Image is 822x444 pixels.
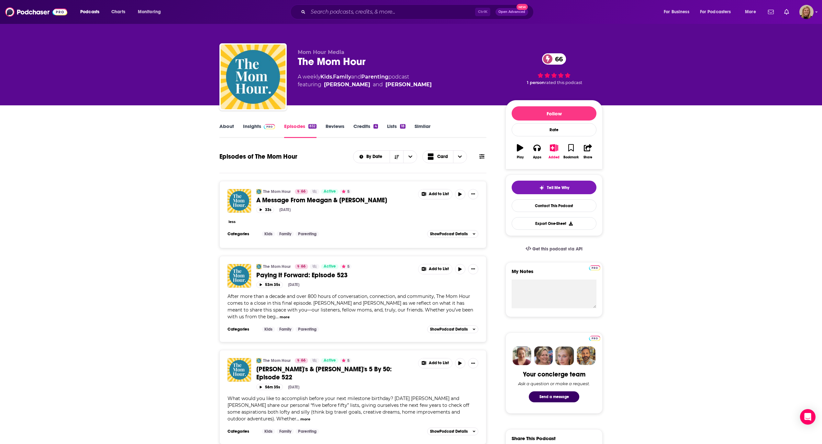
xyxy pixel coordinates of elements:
button: tell me why sparkleTell Me Why [512,181,596,194]
div: Open Intercom Messenger [800,409,816,425]
a: Active [321,358,339,363]
span: 1 person [527,80,545,85]
a: Parenting [295,327,319,332]
button: Open AdvancedNew [495,8,528,16]
span: Podcasts [80,7,99,16]
span: Show Podcast Details [430,232,468,236]
a: [PERSON_NAME]'s & [PERSON_NAME]'s 5 By 50: Episode 522 [256,365,414,381]
button: ShowPodcast Details [427,230,478,238]
img: Meagan's & Sarah's 5 By 50: Episode 522 [228,358,251,382]
span: Add to List [429,267,449,271]
img: Jules Profile [555,346,574,365]
button: Show More Button [418,358,452,368]
div: Your concierge team [523,370,585,378]
span: , [332,74,333,80]
h3: Categories [228,231,257,237]
img: The Mom Hour [256,264,261,269]
img: Barbara Profile [534,346,553,365]
a: Pro website [589,335,600,341]
a: Show notifications dropdown [782,6,792,17]
button: Send a message [529,391,579,402]
img: The Mom Hour [256,358,261,363]
span: More [745,7,756,16]
button: 5 [340,358,351,363]
button: Show More Button [418,189,452,199]
button: 33s [256,207,274,213]
a: Get this podcast via API [520,241,588,257]
button: Share [580,140,596,163]
button: Show More Button [418,264,452,274]
button: Export One-Sheet [512,217,596,230]
div: Apps [533,155,541,159]
span: Active [324,357,336,364]
a: 66 [295,358,308,363]
button: Added [546,140,562,163]
button: Show More Button [468,264,478,274]
button: more [300,417,310,422]
a: Sarah Powers [385,81,432,89]
img: User Profile [799,5,814,19]
a: Kids [262,429,275,434]
span: 66 [301,188,305,195]
img: Paying It Forward: Episode 523 [228,264,251,288]
a: 66 [295,264,308,269]
h3: Share This Podcast [512,435,556,441]
button: 5 [340,264,351,269]
div: Search podcasts, credits, & more... [296,5,540,19]
span: Add to List [429,361,449,365]
div: Rate [512,123,596,136]
div: Play [517,155,524,159]
a: Active [321,264,339,269]
span: 66 [549,53,566,65]
img: Podchaser Pro [264,124,275,129]
div: Added [549,155,560,159]
button: open menu [696,7,740,17]
button: 5 [340,189,351,194]
span: [PERSON_NAME]'s & [PERSON_NAME]'s 5 By 50: Episode 522 [256,365,392,381]
button: 56m 35s [256,384,283,390]
div: 832 [308,124,317,129]
h3: Categories [228,429,257,434]
img: A Message From Meagan & Sarah [228,189,251,213]
img: Podchaser Pro [589,336,600,341]
a: Reviews [326,123,344,138]
div: Share [583,155,592,159]
button: Choose View [422,150,467,163]
img: tell me why sparkle [539,185,544,190]
a: Active [321,189,339,194]
button: open menu [133,7,169,17]
span: Paying It Forward: Episode 523 [256,271,348,279]
div: 66 1 personrated this podcast [505,49,603,89]
a: Kids [320,74,332,80]
button: open menu [76,7,108,17]
a: Charts [107,7,129,17]
a: Family [277,231,294,237]
a: Meagan Francis [324,81,370,89]
div: [DATE] [288,385,299,389]
span: Get this podcast via API [532,246,583,252]
span: After more than a decade and over 800 hours of conversation, connection, and community, The Mom H... [228,293,473,320]
span: featuring [298,81,432,89]
img: The Mom Hour [256,189,261,194]
a: Show notifications dropdown [765,6,776,17]
button: more [280,314,290,320]
span: Mom Hour Media [298,49,344,55]
a: Pro website [589,264,600,270]
a: Lists18 [387,123,405,138]
button: Bookmark [562,140,579,163]
div: 18 [400,124,405,129]
a: 66 [542,53,566,65]
span: 66 [301,263,305,270]
span: Logged in as avansolkema [799,5,814,19]
button: less [228,219,236,225]
span: ... [276,314,279,320]
span: ... [296,416,299,422]
img: Podchaser - Follow, Share and Rate Podcasts [5,6,67,18]
span: Show Podcast Details [430,429,468,434]
span: Tell Me Why [547,185,569,190]
button: Follow [512,106,596,121]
